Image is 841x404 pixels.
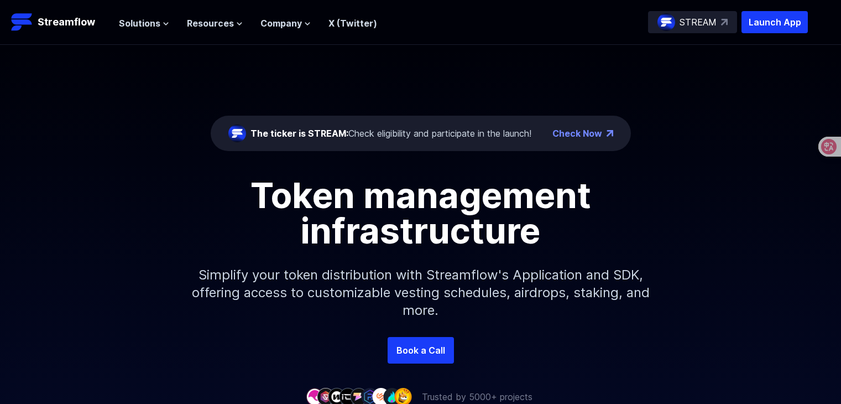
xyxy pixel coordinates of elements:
h1: Token management infrastructure [172,178,670,248]
a: X (Twitter) [328,18,377,29]
a: STREAM [648,11,737,33]
button: Company [260,17,311,30]
p: STREAM [680,15,717,29]
button: Launch App [741,11,808,33]
img: streamflow-logo-circle.png [228,125,246,142]
img: top-right-arrow.svg [721,19,728,25]
span: Solutions [119,17,160,30]
button: Resources [187,17,243,30]
a: Streamflow [11,11,108,33]
p: Streamflow [38,14,95,30]
p: Trusted by 5000+ projects [422,390,532,403]
img: top-right-arrow.png [607,130,613,137]
a: Book a Call [388,337,454,364]
img: Streamflow Logo [11,11,33,33]
img: streamflow-logo-circle.png [657,13,675,31]
button: Solutions [119,17,169,30]
a: Check Now [552,127,602,140]
span: The ticker is STREAM: [250,128,348,139]
span: Company [260,17,302,30]
p: Simplify your token distribution with Streamflow's Application and SDK, offering access to custom... [183,248,659,337]
div: Check eligibility and participate in the launch! [250,127,531,140]
span: Resources [187,17,234,30]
